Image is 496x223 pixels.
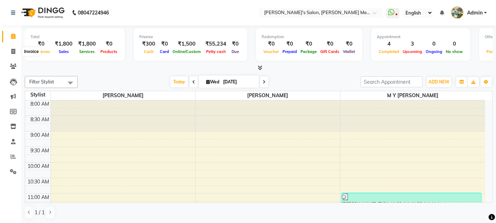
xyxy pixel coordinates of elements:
div: ₹0 [262,40,281,48]
div: Invoice [22,47,40,56]
div: ₹0 [299,40,319,48]
span: ADD NEW [428,79,449,84]
div: 0 [444,40,465,48]
b: 08047224946 [78,3,109,23]
div: ₹0 [229,40,241,48]
div: ₹0 [158,40,171,48]
span: [PERSON_NAME] [51,91,196,100]
div: Stylist [25,91,51,99]
div: 4 [377,40,401,48]
div: ₹0 [281,40,299,48]
input: 2025-09-03 [221,77,256,87]
span: Voucher [262,49,281,54]
button: ADD NEW [427,77,451,87]
span: 1 / 1 [35,209,45,216]
div: 9:30 AM [29,147,51,154]
span: Ongoing [424,49,444,54]
span: No show [444,49,465,54]
span: Gift Cards [319,49,341,54]
input: Search Appointment [361,76,422,87]
div: 9:00 AM [29,131,51,139]
div: ₹1,500 [171,40,203,48]
span: Cash [142,49,156,54]
span: Prepaid [281,49,299,54]
div: Redemption [262,34,357,40]
div: 0 [424,40,444,48]
div: ₹1,800 [52,40,75,48]
img: logo [18,3,66,23]
div: ₹300 [139,40,158,48]
div: ₹0 [99,40,119,48]
span: Petty cash [204,49,228,54]
span: Services [77,49,97,54]
span: Products [99,49,119,54]
span: m y [PERSON_NAME] [340,91,485,100]
div: Total [30,34,119,40]
span: Card [158,49,171,54]
span: Due [230,49,241,54]
div: ₹1,800 [75,40,99,48]
div: Appointment [377,34,465,40]
span: [PERSON_NAME] [196,91,340,100]
span: Package [299,49,319,54]
span: Online/Custom [171,49,203,54]
span: Filter Stylist [29,79,54,84]
div: 10:00 AM [26,163,51,170]
span: Wed [204,79,221,84]
div: ₹0 [341,40,357,48]
div: ₹0 [30,40,52,48]
span: Wallet [341,49,357,54]
div: 3 [401,40,424,48]
div: [PERSON_NAME], TK01, 11:00 AM-11:30 AM, Haircut - [DEMOGRAPHIC_DATA] Haircut [342,193,481,207]
div: ₹55,234 [203,40,229,48]
span: Completed [377,49,401,54]
span: Today [170,76,188,87]
div: Finance [139,34,241,40]
div: 10:30 AM [26,178,51,186]
div: ₹0 [319,40,341,48]
div: 8:00 AM [29,100,51,108]
span: Sales [57,49,71,54]
div: 8:30 AM [29,116,51,123]
div: 11:00 AM [26,194,51,201]
img: Admin [451,6,463,19]
span: Admin [467,9,483,17]
span: Upcoming [401,49,424,54]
